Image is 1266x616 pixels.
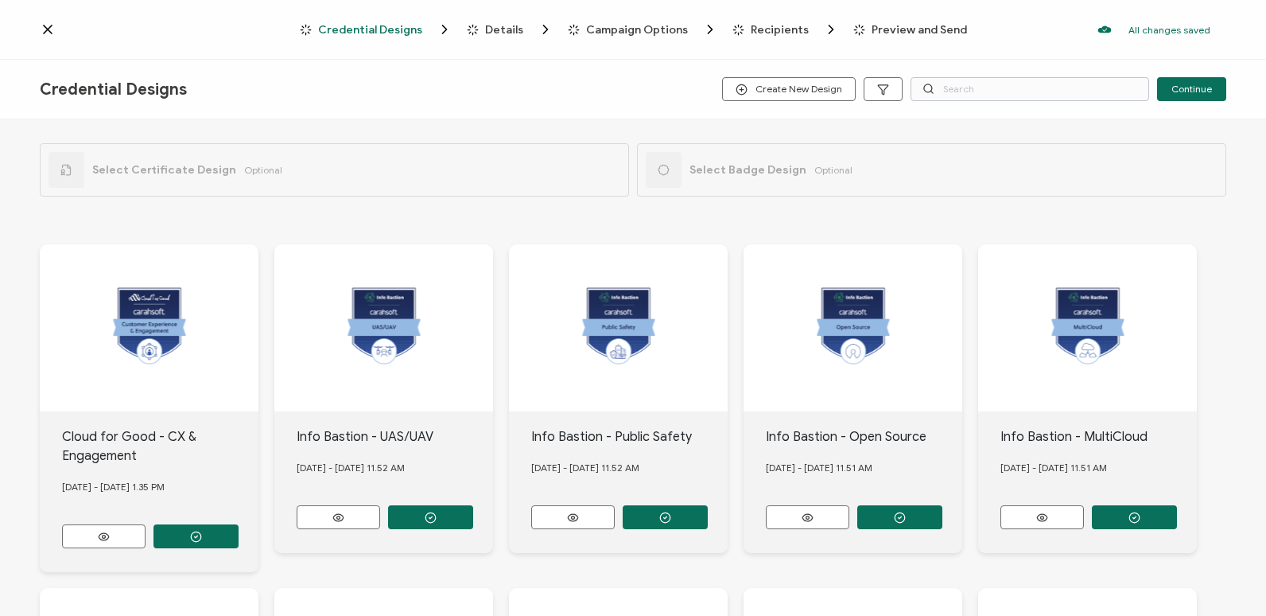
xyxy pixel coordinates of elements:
span: Continue [1171,84,1212,94]
span: Optional [244,164,282,176]
span: Select Certificate Design [92,163,236,177]
span: Recipients [751,24,809,36]
div: Info Bastion - Open Source [766,427,963,446]
p: All changes saved [1128,24,1210,36]
button: Create New Design [722,77,856,101]
div: [DATE] - [DATE] 1.35 PM [62,466,259,509]
button: Continue [1157,77,1226,101]
span: Details [485,24,523,36]
div: [DATE] - [DATE] 11.52 AM [297,446,494,489]
input: Search [911,77,1149,101]
div: [DATE] - [DATE] 11.51 AM [766,446,963,489]
span: Credential Designs [40,80,187,99]
span: Credential Designs [318,24,422,36]
span: Campaign Options [568,21,718,37]
div: Info Bastion - MultiCloud [1000,427,1198,446]
span: Preview and Send [853,24,967,36]
div: [DATE] - [DATE] 11.52 AM [531,446,728,489]
span: Create New Design [736,84,842,96]
span: Credential Designs [300,21,452,37]
span: Recipients [732,21,839,37]
iframe: Chat Widget [1186,540,1266,616]
div: Info Bastion - UAS/UAV [297,427,494,446]
span: Details [467,21,553,37]
span: Select Badge Design [689,163,806,177]
span: Optional [814,164,852,176]
span: Campaign Options [586,24,688,36]
div: Cloud for Good - CX & Engagement [62,427,259,466]
div: Breadcrumb [300,21,967,37]
div: [DATE] - [DATE] 11.51 AM [1000,446,1198,489]
div: Info Bastion - Public Safety [531,427,728,446]
span: Preview and Send [872,24,967,36]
